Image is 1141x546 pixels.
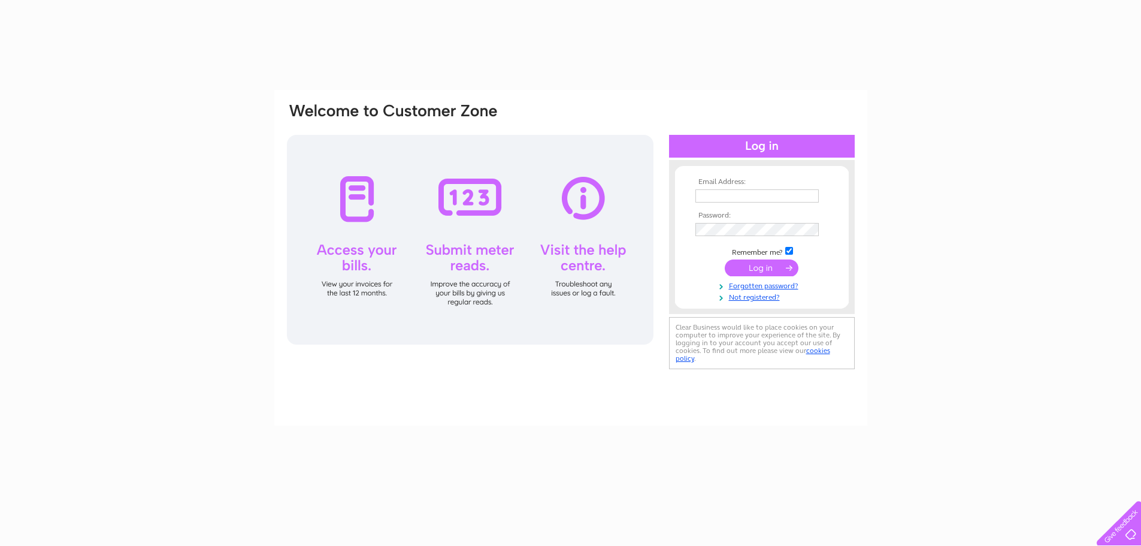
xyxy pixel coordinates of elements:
a: cookies policy [676,346,830,363]
div: Clear Business would like to place cookies on your computer to improve your experience of the sit... [669,317,855,369]
input: Submit [725,260,798,276]
td: Remember me? [692,245,831,257]
th: Password: [692,212,831,220]
a: Not registered? [695,291,831,302]
a: Forgotten password? [695,279,831,291]
th: Email Address: [692,178,831,186]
